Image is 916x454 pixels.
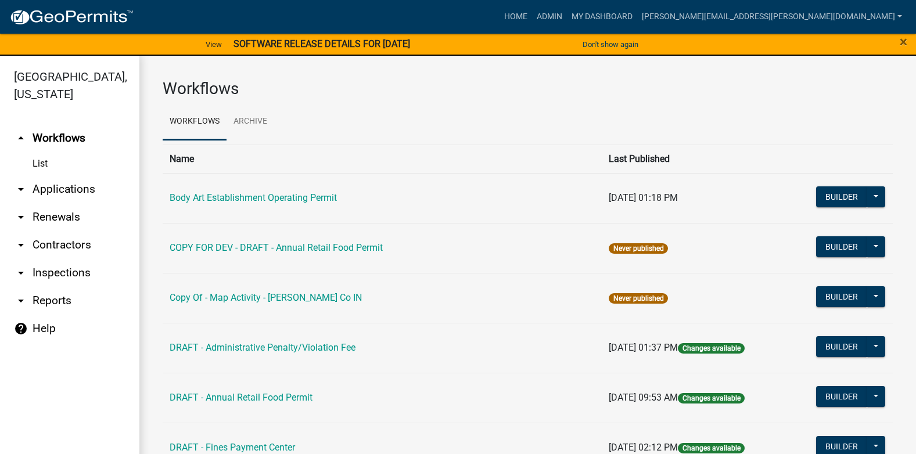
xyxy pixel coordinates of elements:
span: [DATE] 02:12 PM [609,442,678,453]
span: [DATE] 09:53 AM [609,392,678,403]
a: Admin [532,6,567,28]
button: Builder [816,286,867,307]
a: DRAFT - Administrative Penalty/Violation Fee [170,342,355,353]
button: Builder [816,186,867,207]
a: Archive [227,103,274,140]
i: arrow_drop_up [14,131,28,145]
span: Changes available [678,393,744,403]
button: Builder [816,236,867,257]
i: arrow_drop_down [14,182,28,196]
i: help [14,322,28,336]
span: [DATE] 01:37 PM [609,342,678,353]
span: Never published [609,243,667,254]
span: Changes available [678,443,744,453]
i: arrow_drop_down [14,238,28,252]
a: COPY FOR DEV - DRAFT - Annual Retail Food Permit [170,242,383,253]
span: Changes available [678,343,744,354]
a: Copy Of - Map Activity - [PERSON_NAME] Co IN [170,292,362,303]
a: Workflows [163,103,227,140]
a: DRAFT - Annual Retail Food Permit [170,392,312,403]
a: [PERSON_NAME][EMAIL_ADDRESS][PERSON_NAME][DOMAIN_NAME] [637,6,907,28]
a: Home [500,6,532,28]
strong: SOFTWARE RELEASE DETAILS FOR [DATE] [234,38,410,49]
th: Last Published [602,145,788,173]
h3: Workflows [163,79,893,99]
button: Close [900,35,907,49]
i: arrow_drop_down [14,294,28,308]
a: DRAFT - Fines Payment Center [170,442,295,453]
th: Name [163,145,602,173]
i: arrow_drop_down [14,266,28,280]
button: Don't show again [578,35,643,54]
button: Builder [816,336,867,357]
a: View [201,35,227,54]
span: [DATE] 01:18 PM [609,192,678,203]
a: My Dashboard [567,6,637,28]
span: × [900,34,907,50]
i: arrow_drop_down [14,210,28,224]
a: Body Art Establishment Operating Permit [170,192,337,203]
span: Never published [609,293,667,304]
button: Builder [816,386,867,407]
